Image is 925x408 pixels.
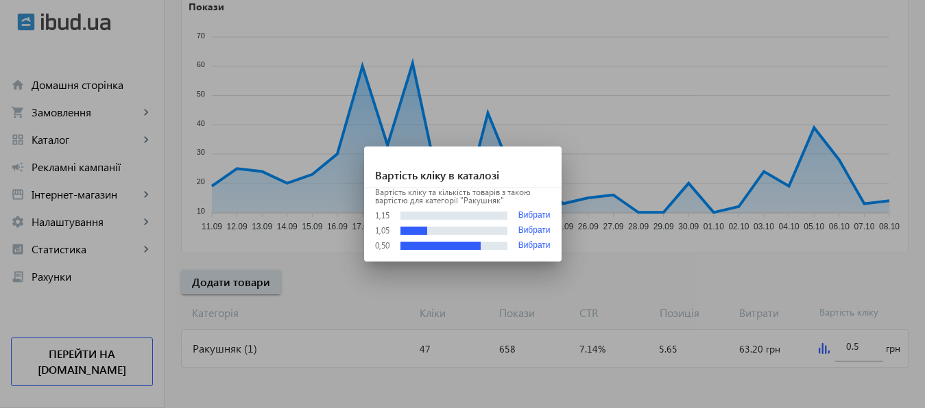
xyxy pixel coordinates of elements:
[375,212,389,220] div: 1,15
[518,210,551,220] button: Вибрати
[375,188,551,205] p: Вартість кліку та кількість товарів з такою вартістю для категорії "Ракушняк"
[518,241,551,251] button: Вибрати
[375,227,389,235] div: 1,05
[364,146,562,188] h1: Вартість кліку в каталозі
[375,242,389,250] div: 0,50
[518,226,551,235] button: Вибрати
